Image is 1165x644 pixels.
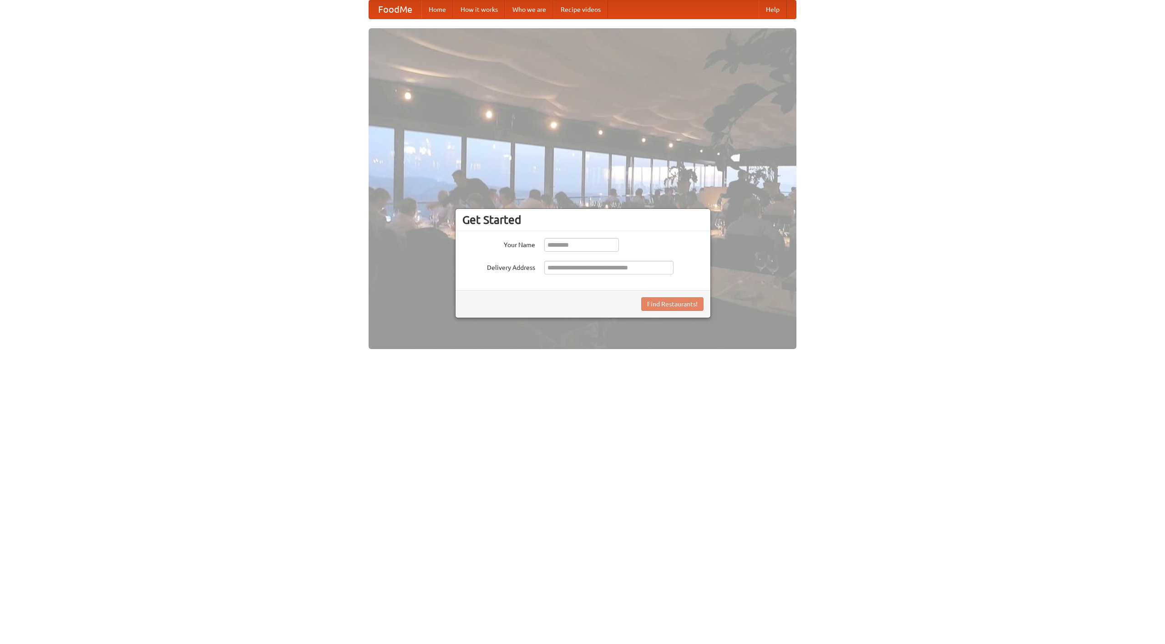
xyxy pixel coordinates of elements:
a: FoodMe [369,0,421,19]
label: Delivery Address [462,261,535,272]
label: Your Name [462,238,535,249]
a: Help [759,0,787,19]
a: How it works [453,0,505,19]
button: Find Restaurants! [641,297,704,311]
a: Recipe videos [553,0,608,19]
a: Who we are [505,0,553,19]
a: Home [421,0,453,19]
h3: Get Started [462,213,704,227]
